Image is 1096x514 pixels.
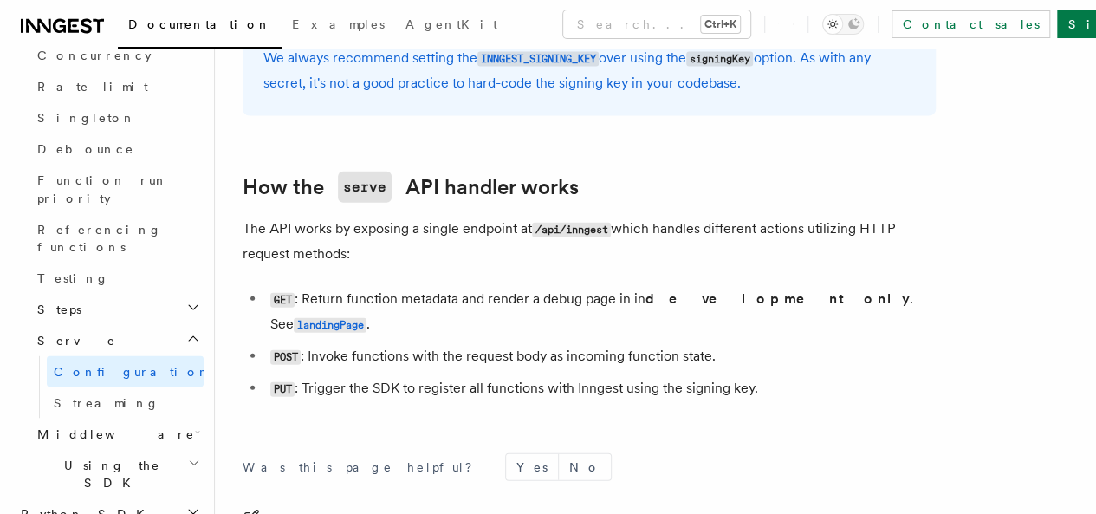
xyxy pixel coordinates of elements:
[30,102,204,133] a: Singleton
[47,355,204,387] a: Configuration
[37,270,109,284] span: Testing
[282,5,395,47] a: Examples
[30,213,204,262] a: Referencing functions
[37,142,134,156] span: Debounce
[892,10,1050,38] a: Contact sales
[30,355,204,418] div: Serve
[822,14,864,35] button: Toggle dark mode
[30,300,81,317] span: Steps
[30,262,204,293] a: Testing
[37,80,148,94] span: Rate limit
[243,459,484,476] p: Was this page helpful?
[701,16,740,33] kbd: Ctrl+K
[37,111,136,125] span: Singleton
[294,318,366,333] code: landingPage
[477,49,599,66] a: INNGEST_SIGNING_KEY
[30,165,204,213] a: Function run priority
[270,350,301,365] code: POST
[30,331,116,348] span: Serve
[395,5,508,47] a: AgentKit
[477,52,599,67] code: INNGEST_SIGNING_KEY
[686,52,753,67] code: signingKey
[128,17,271,31] span: Documentation
[243,217,936,266] p: The API works by exposing a single endpoint at which handles different actions utilizing HTTP req...
[37,222,162,253] span: Referencing functions
[263,46,915,95] p: We always recommend setting the over using the option. As with any secret, it's not a good practi...
[118,5,282,49] a: Documentation
[270,293,295,308] code: GET
[265,344,936,369] li: : Invoke functions with the request body as incoming function state.
[30,425,195,442] span: Middleware
[30,324,204,355] button: Serve
[30,293,204,324] button: Steps
[338,172,392,203] code: serve
[54,395,159,409] span: Streaming
[506,454,558,480] button: Yes
[37,49,152,62] span: Concurrency
[265,287,936,337] li: : Return function metadata and render a debug page in in . See .
[30,418,204,449] button: Middleware
[532,223,611,237] code: /api/inngest
[37,173,168,205] span: Function run priority
[292,17,385,31] span: Examples
[645,290,910,307] strong: development only
[270,382,295,397] code: PUT
[30,133,204,165] a: Debounce
[30,449,204,498] button: Using the SDK
[30,71,204,102] a: Rate limit
[54,364,211,378] span: Configuration
[47,387,204,418] a: Streaming
[559,454,611,480] button: No
[563,10,750,38] button: Search...Ctrl+K
[243,172,579,203] a: How theserveAPI handler works
[294,316,366,332] a: landingPage
[30,40,204,71] a: Concurrency
[265,376,936,401] li: : Trigger the SDK to register all functions with Inngest using the signing key.
[30,456,188,491] span: Using the SDK
[405,17,497,31] span: AgentKit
